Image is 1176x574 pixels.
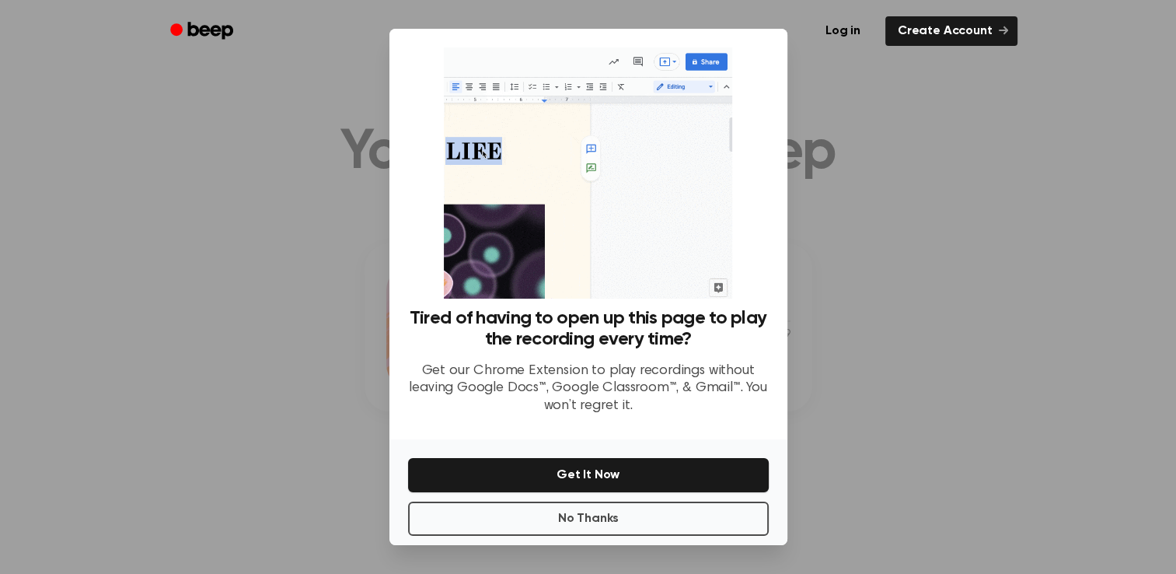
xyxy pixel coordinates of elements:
[408,308,769,350] h3: Tired of having to open up this page to play the recording every time?
[408,458,769,492] button: Get It Now
[810,13,876,49] a: Log in
[408,362,769,415] p: Get our Chrome Extension to play recordings without leaving Google Docs™, Google Classroom™, & Gm...
[408,502,769,536] button: No Thanks
[885,16,1017,46] a: Create Account
[444,47,732,299] img: Beep extension in action
[159,16,247,47] a: Beep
